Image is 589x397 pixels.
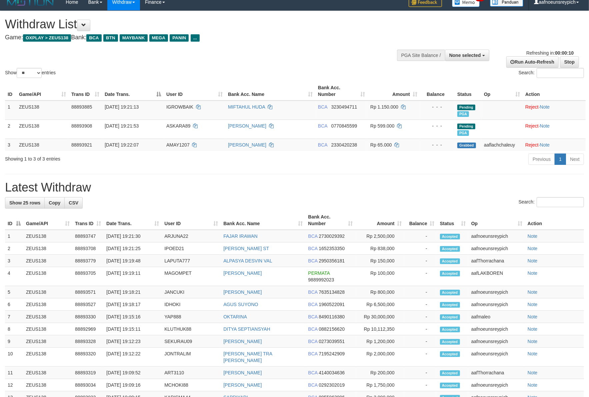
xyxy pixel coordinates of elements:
[469,286,525,298] td: aafnoeunsreypich
[405,323,437,335] td: -
[5,255,23,267] td: 3
[455,82,481,101] th: Status
[5,34,386,41] h4: Game: Bank:
[225,82,315,101] th: Bank Acc. Name: activate to sort column ascending
[370,104,398,110] span: Rp 1.150.000
[423,123,452,129] div: - - -
[528,154,555,165] a: Previous
[223,233,257,239] a: FAJAR IRAWAN
[319,314,345,319] span: Copy 8490116380 to clipboard
[104,298,162,311] td: [DATE] 19:18:17
[318,104,327,110] span: BCA
[537,197,584,207] input: Search:
[72,311,104,323] td: 88893330
[528,246,538,251] a: Note
[64,197,83,208] a: CSV
[5,335,23,348] td: 9
[23,298,72,311] td: ZEUS138
[86,34,101,42] span: BCA
[315,82,368,101] th: Bank Acc. Number: activate to sort column ascending
[5,367,23,379] td: 11
[440,271,460,276] span: Accepted
[120,34,148,42] span: MAYBANK
[356,267,405,286] td: Rp 100,000
[223,258,272,263] a: ALPASYA DESVIN VAL
[481,139,523,151] td: aaflachchaleuy
[356,367,405,379] td: Rp 200,000
[72,348,104,367] td: 88893320
[5,298,23,311] td: 6
[528,314,538,319] a: Note
[405,298,437,311] td: -
[449,53,481,58] span: None selected
[23,267,72,286] td: ZEUS138
[481,82,523,101] th: Op: activate to sort column ascending
[405,335,437,348] td: -
[528,233,538,239] a: Note
[162,367,221,379] td: ART3110
[105,123,139,129] span: [DATE] 19:21:53
[308,233,317,239] span: BCA
[308,326,317,332] span: BCA
[318,142,327,148] span: BCA
[440,290,460,295] span: Accepted
[104,230,162,242] td: [DATE] 19:21:30
[5,101,16,120] td: 1
[5,379,23,391] td: 12
[318,123,327,129] span: BCA
[71,142,92,148] span: 88893921
[5,153,240,162] div: Showing 1 to 3 of 3 entries
[405,242,437,255] td: -
[104,335,162,348] td: [DATE] 19:12:23
[104,267,162,286] td: [DATE] 19:19:11
[16,139,69,151] td: ZEUS138
[69,200,78,205] span: CSV
[162,230,221,242] td: ARJUNA22
[356,211,405,230] th: Amount: activate to sort column ascending
[528,382,538,388] a: Note
[319,258,345,263] span: Copy 2950356181 to clipboard
[469,255,525,267] td: aafThorrachana
[104,255,162,267] td: [DATE] 19:19:48
[162,242,221,255] td: IPOED21
[457,130,469,136] span: Marked by aafnoeunsreypich
[331,123,357,129] span: Copy 0770845599 to clipboard
[319,339,345,344] span: Copy 0273039551 to clipboard
[162,267,221,286] td: MAGOMPET
[17,68,42,78] select: Showentries
[5,181,584,194] h1: Latest Withdraw
[469,348,525,367] td: aafnoeunsreypich
[319,233,345,239] span: Copy 2730029392 to clipboard
[162,211,221,230] th: User ID: activate to sort column ascending
[23,34,71,42] span: OXPLAY > ZEUS138
[162,311,221,323] td: YAP888
[104,311,162,323] td: [DATE] 19:15:16
[528,270,538,276] a: Note
[528,258,538,263] a: Note
[440,339,460,345] span: Accepted
[72,242,104,255] td: 88893708
[71,123,92,129] span: 88893908
[23,230,72,242] td: ZEUS138
[525,142,539,148] a: Reject
[566,154,584,165] a: Next
[223,326,270,332] a: DITYA SEPTIANSYAH
[308,351,317,356] span: BCA
[102,82,164,101] th: Date Trans.: activate to sort column descending
[72,286,104,298] td: 88893571
[405,311,437,323] td: -
[356,311,405,323] td: Rp 30,000,000
[228,123,266,129] a: [PERSON_NAME]
[528,370,538,375] a: Note
[162,335,221,348] td: SEKURAU09
[5,68,56,78] label: Show entries
[162,286,221,298] td: JANCUKI
[528,289,538,295] a: Note
[5,242,23,255] td: 2
[308,258,317,263] span: BCA
[405,367,437,379] td: -
[72,255,104,267] td: 88893779
[23,311,72,323] td: ZEUS138
[5,197,45,208] a: Show 25 rows
[308,289,317,295] span: BCA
